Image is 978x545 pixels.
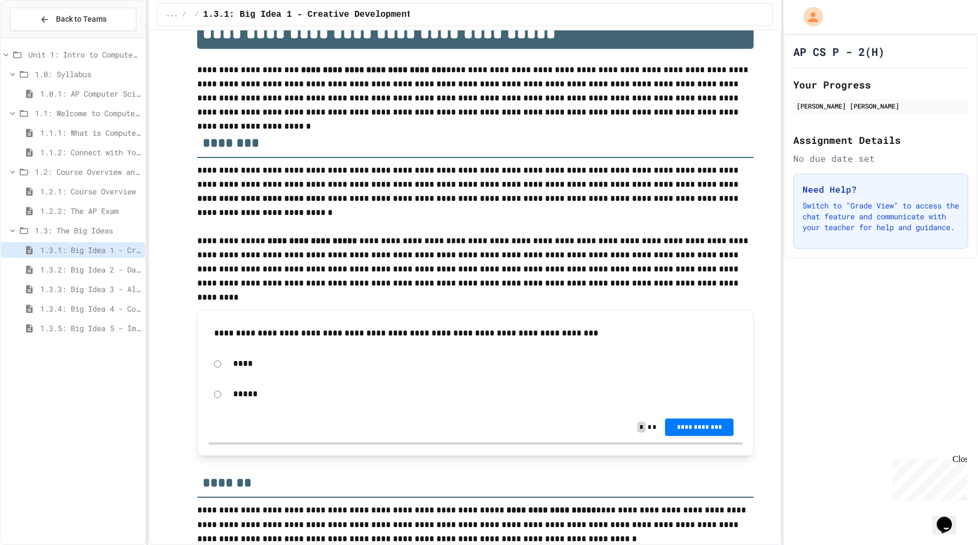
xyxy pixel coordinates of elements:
h1: AP CS P - 2(H) [793,44,885,59]
span: 1.0: Syllabus [35,68,141,80]
span: 1.2.2: The AP Exam [40,205,141,217]
span: Unit 1: Intro to Computer Science [28,49,141,60]
span: 1.3.1: Big Idea 1 - Creative Development [40,244,141,256]
span: 1.3: The Big Ideas [35,225,141,236]
span: 1.3.4: Big Idea 4 - Computing Systems and Networks [40,303,141,314]
span: 1.2: Course Overview and the AP Exam [35,166,141,178]
div: Chat with us now!Close [4,4,75,69]
span: 1.3.2: Big Idea 2 - Data [40,264,141,275]
span: 1.1.1: What is Computer Science? [40,127,141,138]
span: 1.3.3: Big Idea 3 - Algorithms and Programming [40,283,141,295]
span: 1.3.5: Big Idea 5 - Impact of Computing [40,322,141,334]
span: / [195,10,199,19]
span: 1.1: Welcome to Computer Science [35,107,141,119]
span: / [182,10,186,19]
span: 1.2.1: Course Overview [40,186,141,197]
h3: Need Help? [803,183,959,196]
span: 1.3.1: Big Idea 1 - Creative Development [203,8,412,21]
h2: Assignment Details [793,132,968,148]
div: [PERSON_NAME] [PERSON_NAME] [797,101,965,111]
span: 1.0.1: AP Computer Science Principles in Python Course Syllabus [40,88,141,99]
p: Switch to "Grade View" to access the chat feature and communicate with your teacher for help and ... [803,200,959,233]
span: 1.1.2: Connect with Your World [40,147,141,158]
span: ... [166,10,178,19]
span: Back to Teams [56,14,106,25]
button: Back to Teams [10,8,136,31]
div: My Account [792,4,826,29]
h2: Your Progress [793,77,968,92]
div: No due date set [793,152,968,165]
iframe: chat widget [932,502,967,534]
iframe: chat widget [888,454,967,500]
